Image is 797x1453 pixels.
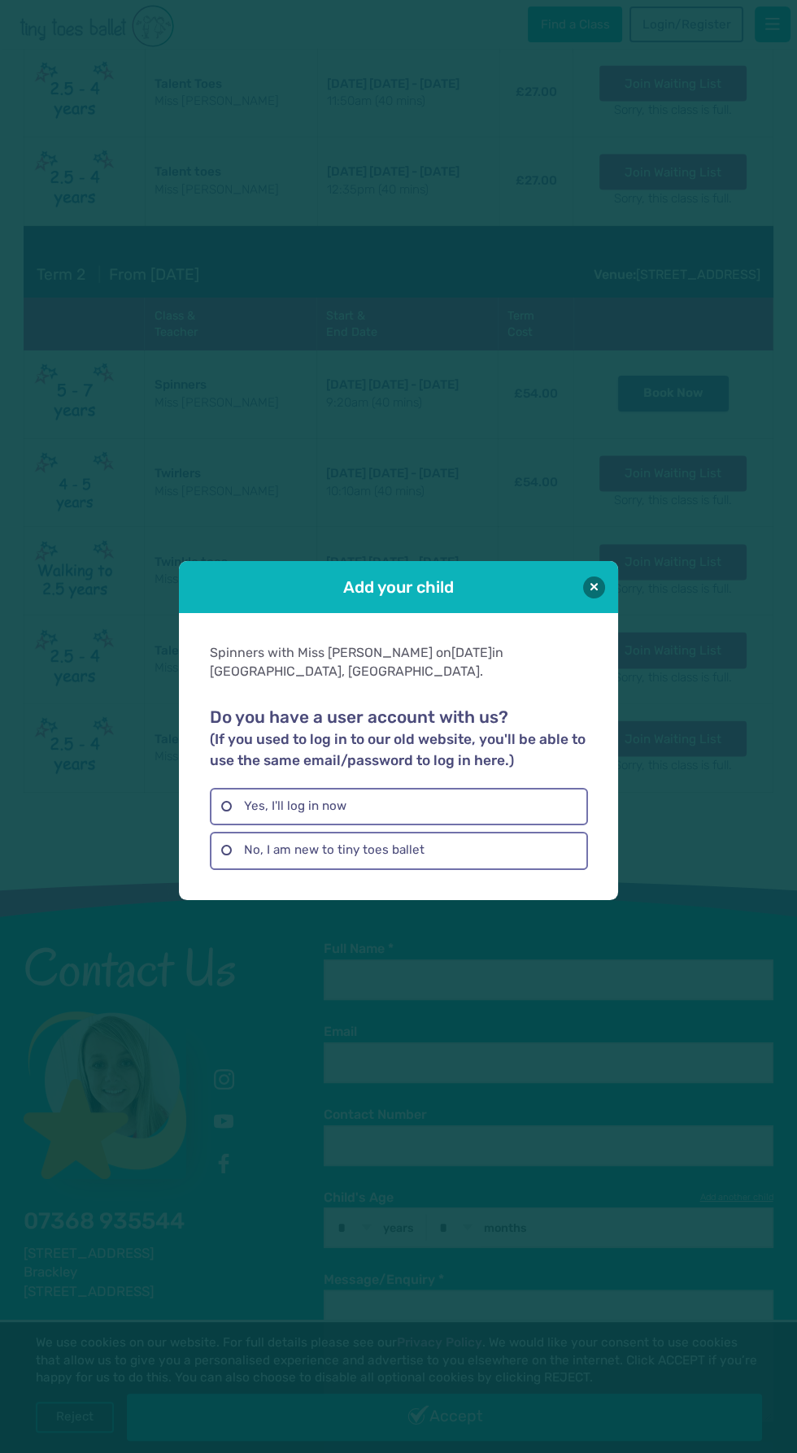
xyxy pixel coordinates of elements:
[210,707,587,771] h2: Do you have a user account with us?
[224,576,573,598] h1: Add your child
[210,788,587,825] label: Yes, I'll log in now
[210,644,587,681] div: Spinners with Miss [PERSON_NAME] on in [GEOGRAPHIC_DATA], [GEOGRAPHIC_DATA].
[210,731,586,768] small: (If you used to log in to our old website, you'll be able to use the same email/password to log i...
[451,645,492,660] span: [DATE]
[210,832,587,869] label: No, I am new to tiny toes ballet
